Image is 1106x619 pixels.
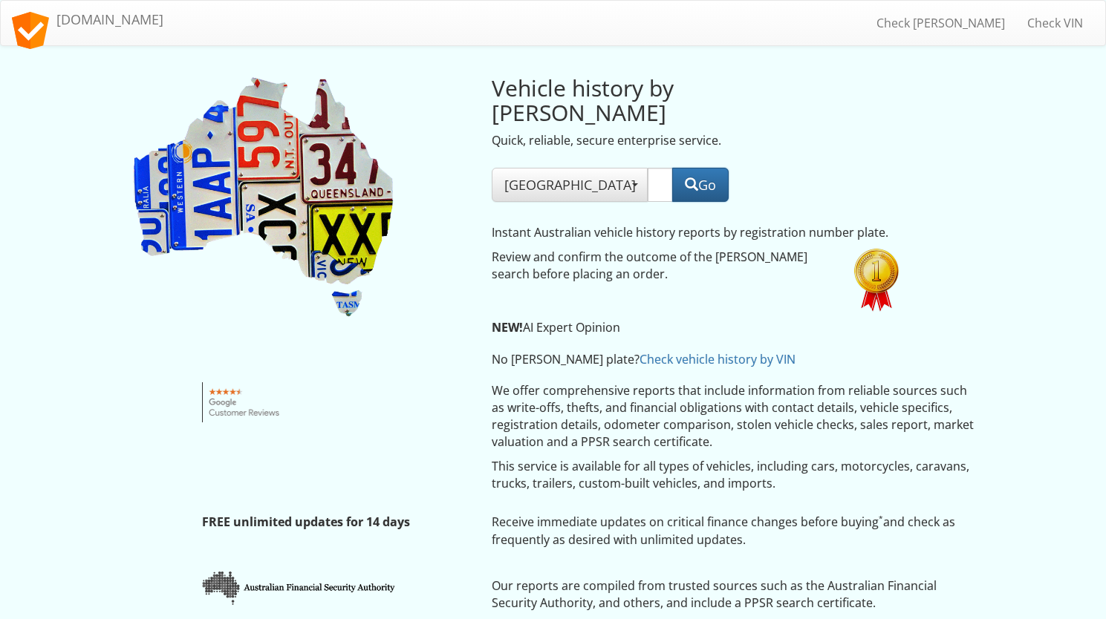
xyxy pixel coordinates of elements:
[492,577,977,612] p: Our reports are compiled from trusted sources such as the Australian Financial Security Authority...
[640,351,796,367] a: Check vehicle history by VIN
[672,168,729,202] button: Go
[202,382,287,422] img: Google customer reviews
[492,514,977,548] p: Receive immediate updates on critical finance changes before buying and check as frequently as de...
[202,514,410,530] strong: FREE unlimited updates for 14 days
[492,132,832,149] p: Quick, reliable, secure enterprise service.
[648,168,673,202] input: Rego
[492,168,648,202] button: [GEOGRAPHIC_DATA]
[492,319,523,335] strong: NEW!
[865,4,1016,42] a: Check [PERSON_NAME]
[1,1,175,38] a: [DOMAIN_NAME]
[504,176,635,194] span: [GEOGRAPHIC_DATA]
[492,458,977,492] p: This service is available for all types of vehicles, including cars, motorcycles, caravans, truck...
[854,249,899,312] img: 60xNx1st.png.pagespeed.ic.W35WbnTSpj.webp
[492,76,832,125] h2: Vehicle history by [PERSON_NAME]
[202,570,397,606] img: xafsa.png.pagespeed.ic.5KItRCSn_G.webp
[492,351,904,368] p: No [PERSON_NAME] plate?
[130,76,397,320] img: Rego Check
[492,224,904,241] p: Instant Australian vehicle history reports by registration number plate.
[492,249,832,283] p: Review and confirm the outcome of the [PERSON_NAME] search before placing an order.
[492,382,977,450] p: We offer comprehensive reports that include information from reliable sources such as write-offs,...
[1016,4,1094,42] a: Check VIN
[492,319,904,336] p: AI Expert Opinion
[12,12,49,49] img: logo.svg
